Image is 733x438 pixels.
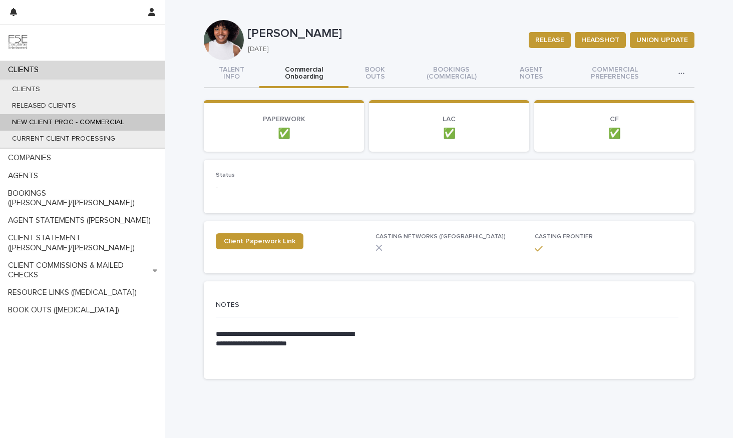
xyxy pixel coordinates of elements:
[216,233,303,249] a: Client Paperwork Link
[575,32,626,48] button: HEADSHOT
[4,216,159,225] p: AGENT STATEMENTS ([PERSON_NAME])
[216,183,363,193] p: -
[248,45,517,54] p: [DATE]
[630,32,694,48] button: UNION UPDATE
[248,27,521,41] p: [PERSON_NAME]
[4,171,46,181] p: AGENTS
[610,116,619,123] span: CF
[204,60,259,88] button: TALENT INFO
[216,172,235,178] span: Status
[561,60,668,88] button: COMMERCIAL PREFERENCES
[535,35,564,45] span: RELEASE
[4,305,127,315] p: BOOK OUTS ([MEDICAL_DATA])
[263,116,305,123] span: PAPERWORK
[581,35,619,45] span: HEADSHOT
[535,234,593,240] span: CASTING FRONTIER
[636,35,688,45] span: UNION UPDATE
[348,60,402,88] button: BOOK OUTS
[216,128,352,140] p: ✅
[4,233,165,252] p: CLIENT STATEMENT ([PERSON_NAME]/[PERSON_NAME])
[4,189,165,208] p: BOOKINGS ([PERSON_NAME]/[PERSON_NAME])
[4,65,47,75] p: CLIENTS
[402,60,501,88] button: BOOKINGS (COMMERCIAL)
[376,234,506,240] span: CASTING NETWORKS ([GEOGRAPHIC_DATA])
[259,60,348,88] button: Commercial Onboarding
[4,135,123,143] p: CURRENT CLIENT PROCESSING
[501,60,561,88] button: AGENT NOTES
[4,288,145,297] p: RESOURCE LINKS ([MEDICAL_DATA])
[529,32,571,48] button: RELEASE
[546,128,682,140] p: ✅
[8,33,28,53] img: 9JgRvJ3ETPGCJDhvPVA5
[4,85,48,94] p: CLIENTS
[443,116,456,123] span: LAC
[224,238,295,245] span: Client Paperwork Link
[4,153,59,163] p: COMPANIES
[381,128,517,140] p: ✅
[216,300,678,309] p: NOTES
[4,261,153,280] p: CLIENT COMMISSIONS & MAILED CHECKS
[4,118,132,127] p: NEW CLIENT PROC - COMMERCIAL
[4,102,84,110] p: RELEASED CLIENTS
